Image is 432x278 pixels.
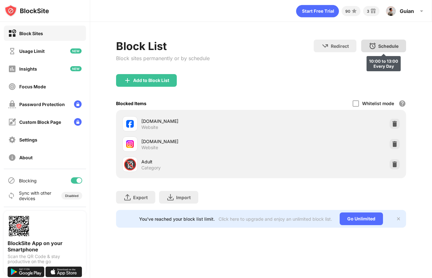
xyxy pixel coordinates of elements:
[74,118,82,126] img: lock-menu.svg
[369,7,377,15] img: reward-small.svg
[19,178,37,183] div: Blocking
[141,158,261,165] div: Adult
[19,190,52,201] div: Sync with other devices
[8,136,16,144] img: settings-off.svg
[8,154,16,161] img: about-off.svg
[367,9,369,14] div: 3
[46,267,82,277] img: download-on-the-app-store.svg
[396,216,401,221] img: x-button.svg
[8,267,44,277] img: get-it-on-google-play.svg
[116,55,210,61] div: Block sites permanently or by schedule
[219,216,332,222] div: Click here to upgrade and enjoy an unlimited block list.
[8,47,16,55] img: time-usage-off.svg
[340,212,383,225] div: Go Unlimited
[116,40,210,53] div: Block List
[19,137,37,142] div: Settings
[74,100,82,108] img: lock-menu.svg
[369,59,398,64] div: 10:00 to 13:00
[126,140,134,148] img: favicons
[8,118,16,126] img: customize-block-page-off.svg
[19,155,33,160] div: About
[19,48,45,54] div: Usage Limit
[70,48,82,54] img: new-icon.svg
[8,100,16,108] img: password-protection-off.svg
[123,158,137,171] div: 🔞
[133,195,148,200] div: Export
[19,102,65,107] div: Password Protection
[400,8,414,14] div: Guian
[369,64,398,69] div: Every Day
[331,43,349,49] div: Redirect
[65,194,78,198] div: Disabled
[176,195,191,200] div: Import
[19,119,61,125] div: Custom Block Page
[345,9,350,14] div: 90
[126,120,134,128] img: favicons
[141,165,161,171] div: Category
[8,177,15,184] img: blocking-icon.svg
[8,29,16,37] img: block-on.svg
[8,240,82,253] div: BlockSite App on your Smartphone
[8,192,15,199] img: sync-icon.svg
[350,7,358,15] img: points-small.svg
[141,118,261,124] div: [DOMAIN_NAME]
[70,66,82,71] img: new-icon.svg
[19,66,37,72] div: Insights
[8,83,16,91] img: focus-off.svg
[19,84,46,89] div: Focus Mode
[141,138,261,145] div: [DOMAIN_NAME]
[386,6,396,16] img: AOh14Gi1aTczl4K7RxdkxuxPywzpu3Eo8SW_bVbU9zHVGqk=s96-c
[8,215,30,237] img: options-page-qr-code.png
[4,4,49,17] img: logo-blocksite.svg
[296,5,339,17] div: animation
[362,101,394,106] div: Whitelist mode
[378,43,398,49] div: Schedule
[139,216,215,222] div: You’ve reached your block list limit.
[8,65,16,73] img: insights-off.svg
[141,145,158,150] div: Website
[8,254,82,264] div: Scan the QR Code & stay productive on the go
[116,101,146,106] div: Blocked Items
[133,78,169,83] div: Add to Block List
[19,31,43,36] div: Block Sites
[141,124,158,130] div: Website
